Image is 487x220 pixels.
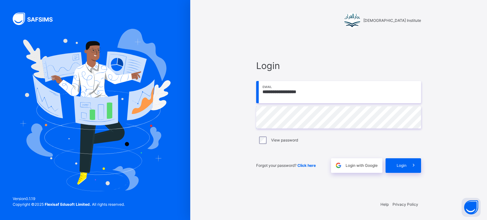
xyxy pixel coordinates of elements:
[45,202,91,207] strong: Flexisaf Edusoft Limited.
[20,29,171,191] img: Hero Image
[297,163,316,168] a: Click here
[363,18,421,23] span: [DEMOGRAPHIC_DATA] Institute
[256,59,421,72] span: Login
[462,198,481,217] button: Open asap
[13,202,125,207] span: Copyright © 2025 All rights reserved.
[397,163,406,168] span: Login
[393,202,418,207] a: Privacy Policy
[380,202,389,207] a: Help
[13,13,60,25] img: SAFSIMS Logo
[256,163,316,168] span: Forgot your password?
[346,163,378,168] span: Login with Google
[271,137,298,143] label: View password
[13,196,125,202] span: Version 0.1.19
[335,162,342,169] img: google.396cfc9801f0270233282035f929180a.svg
